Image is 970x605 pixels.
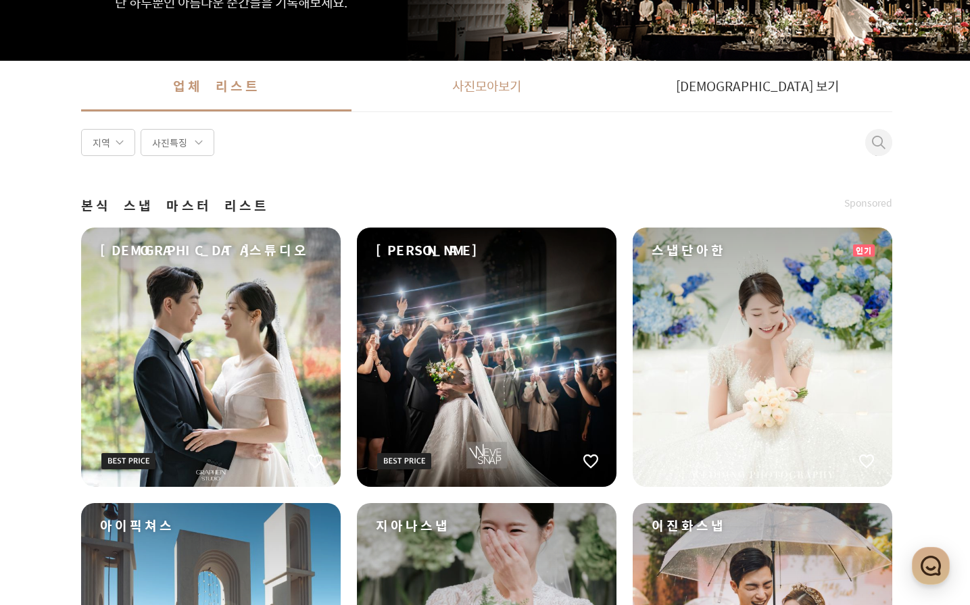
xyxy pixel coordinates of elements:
img: icon-bp-label2.9f32ef38.svg [101,453,155,469]
a: 업체 리스트 [81,61,351,111]
span: 대화 [124,449,140,460]
a: [DEMOGRAPHIC_DATA]스튜디오 [81,228,341,487]
a: 대화 [89,428,174,462]
div: 사진특징 [141,129,214,156]
span: 이진화스냅 [652,517,726,535]
a: 스냅단아한 인기 [633,228,892,487]
span: [DEMOGRAPHIC_DATA]스튜디오 [100,241,309,260]
div: 지역 [81,129,135,156]
span: 설정 [209,448,225,459]
a: [DEMOGRAPHIC_DATA] 보기 [622,61,892,111]
a: [PERSON_NAME] [357,228,616,487]
span: 본식 스냅 마스터 리스트 [81,196,269,215]
a: 사진모아보기 [351,61,622,111]
img: icon-bp-label2.9f32ef38.svg [377,453,431,469]
a: 설정 [174,428,260,462]
span: 지아나스냅 [376,517,450,535]
div: 인기 [853,244,875,257]
span: 아이픽쳐스 [100,517,174,535]
span: 홈 [43,448,51,459]
span: 스냅단아한 [652,241,726,260]
a: 홈 [4,428,89,462]
span: [PERSON_NAME] [376,241,477,260]
span: Sponsored [844,196,892,210]
button: 취소 [865,136,881,163]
